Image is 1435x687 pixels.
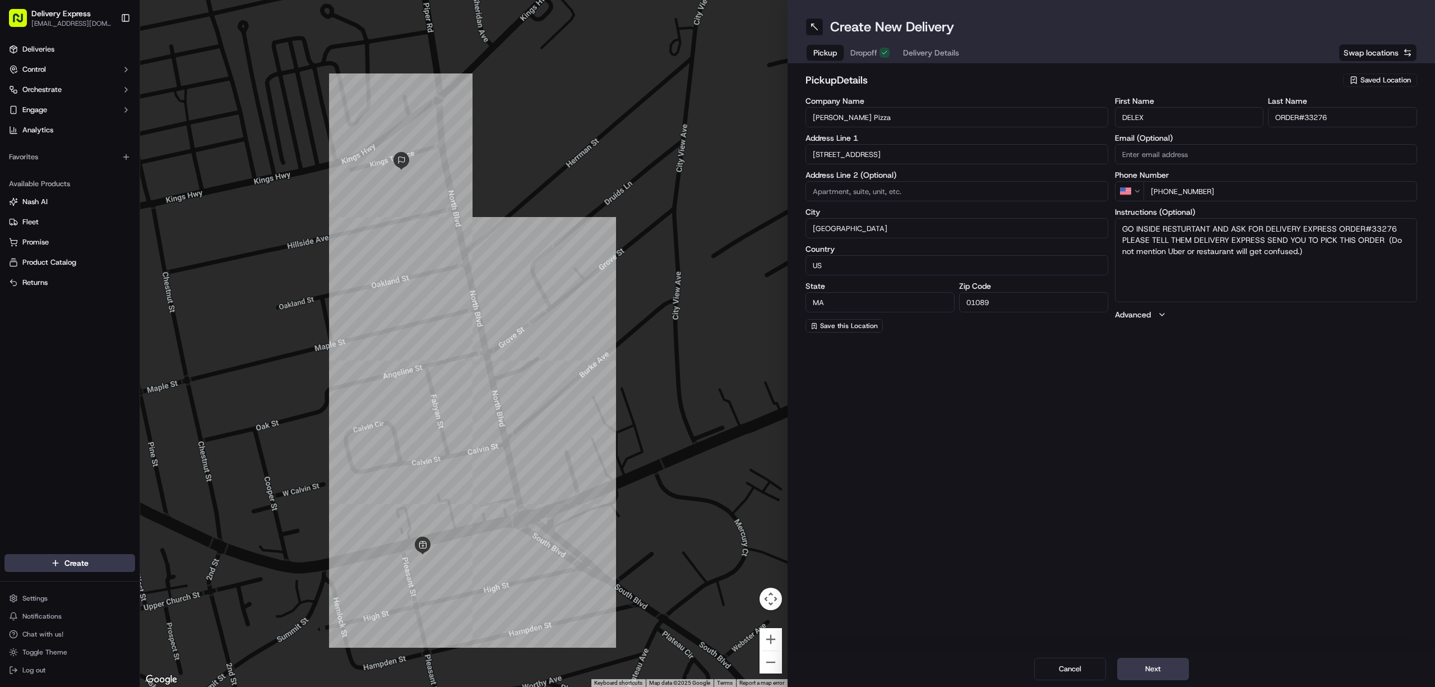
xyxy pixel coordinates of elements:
[4,608,135,624] button: Notifications
[1144,181,1418,201] input: Enter phone number
[11,252,20,261] div: 📗
[4,253,135,271] button: Product Catalog
[760,628,782,651] button: Zoom in
[35,205,91,214] span: [PERSON_NAME]
[4,591,135,606] button: Settings
[4,175,135,193] div: Available Products
[22,217,39,227] span: Fleet
[191,111,204,125] button: Start new chat
[1115,134,1418,142] label: Email (Optional)
[1343,72,1417,88] button: Saved Location
[11,194,29,212] img: Joseph V.
[1360,75,1411,85] span: Saved Location
[22,278,48,288] span: Returns
[22,105,47,115] span: Engage
[4,644,135,660] button: Toggle Theme
[7,247,90,267] a: 📗Knowledge Base
[1115,97,1264,105] label: First Name
[99,174,122,183] span: [DATE]
[1115,107,1264,127] input: Enter first name
[4,121,135,139] a: Analytics
[106,251,180,262] span: API Documentation
[9,197,131,207] a: Nash AI
[820,321,878,330] span: Save this Location
[4,233,135,251] button: Promise
[22,612,62,621] span: Notifications
[850,47,877,58] span: Dropoff
[649,680,710,686] span: Map data ©2025 Google
[143,672,180,687] img: Google
[4,101,135,119] button: Engage
[143,672,180,687] a: Open this area in Google Maps (opens a new window)
[29,73,202,85] input: Got a question? Start typing here...
[4,274,135,292] button: Returns
[9,217,131,227] a: Fleet
[806,319,883,333] button: Save this Location
[4,193,135,211] button: Nash AI
[594,679,642,687] button: Keyboard shortcuts
[50,119,154,128] div: We're available if you need us!
[4,662,135,678] button: Log out
[22,85,62,95] span: Orchestrate
[50,108,184,119] div: Start new chat
[9,257,131,268] a: Product Catalog
[22,64,46,75] span: Control
[22,197,48,207] span: Nash AI
[806,171,1108,179] label: Address Line 2 (Optional)
[11,164,29,182] img: Angelique Valdez
[22,251,86,262] span: Knowledge Base
[1268,97,1417,105] label: Last Name
[4,40,135,58] a: Deliveries
[31,8,91,19] span: Delivery Express
[806,144,1108,164] input: Enter address
[90,247,184,267] a: 💻API Documentation
[760,588,782,610] button: Map camera controls
[1339,44,1417,62] button: Swap locations
[806,72,1336,88] h2: pickup Details
[1115,171,1418,179] label: Phone Number
[9,237,131,247] a: Promise
[739,680,784,686] a: Report a map error
[11,45,204,63] p: Welcome 👋
[806,208,1108,216] label: City
[22,125,53,135] span: Analytics
[1268,107,1417,127] input: Enter last name
[1117,658,1189,680] button: Next
[4,213,135,231] button: Fleet
[1115,218,1418,302] textarea: GO INSIDE RESTURTANT AND ASK FOR DELIVERY EXPRESS ORDER#33276 PLEASE TELL THEM DELIVERY EXPRESS S...
[93,205,97,214] span: •
[4,81,135,99] button: Orchestrate
[1344,47,1399,58] span: Swap locations
[99,205,122,214] span: [DATE]
[24,108,44,128] img: 1738778727109-b901c2ba-d612-49f7-a14d-d897ce62d23f
[22,205,31,214] img: 1736555255976-a54dd68f-1ca7-489b-9aae-adbdc363a1c4
[22,666,45,675] span: Log out
[11,108,31,128] img: 1736555255976-a54dd68f-1ca7-489b-9aae-adbdc363a1c4
[717,680,733,686] a: Terms (opens in new tab)
[31,19,112,28] span: [EMAIL_ADDRESS][DOMAIN_NAME]
[1115,144,1418,164] input: Enter email address
[22,44,54,54] span: Deliveries
[11,146,75,155] div: Past conversations
[11,12,34,34] img: Nash
[22,630,63,639] span: Chat with us!
[93,174,97,183] span: •
[22,257,76,268] span: Product Catalog
[830,18,954,36] h1: Create New Delivery
[806,181,1108,201] input: Apartment, suite, unit, etc.
[4,4,116,31] button: Delivery Express[EMAIL_ADDRESS][DOMAIN_NAME]
[4,554,135,572] button: Create
[9,278,131,288] a: Returns
[95,252,104,261] div: 💻
[1115,309,1151,320] label: Advanced
[64,557,89,569] span: Create
[4,148,135,166] div: Favorites
[806,134,1108,142] label: Address Line 1
[813,47,837,58] span: Pickup
[806,107,1108,127] input: Enter company name
[22,175,31,184] img: 1736555255976-a54dd68f-1ca7-489b-9aae-adbdc363a1c4
[806,282,955,290] label: State
[959,292,1108,312] input: Enter zip code
[903,47,959,58] span: Delivery Details
[806,255,1108,275] input: Enter country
